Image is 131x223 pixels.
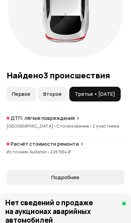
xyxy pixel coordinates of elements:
[7,123,56,129] span: [GEOGRAPHIC_DATA]
[89,123,92,129] span: •
[50,149,71,155] span: 226 564 ₽
[7,71,124,80] h3: Найдено 3 происшествия
[75,91,115,97] span: Третье • [DATE]
[38,87,67,101] button: Второе
[7,149,50,155] span: Источник Audatex
[51,174,79,181] span: Подробнее
[43,91,62,97] span: Второе
[7,170,124,185] button: Подробнее
[47,149,50,155] span: •
[11,141,79,147] p: Расчёт стоимости ремонта
[12,91,30,97] span: Первое
[69,87,121,101] button: Третье • [DATE]
[56,123,92,129] span: Столкновение
[53,123,56,129] span: •
[7,87,36,101] button: Первое
[11,115,75,122] p: ДТП: лёгкие повреждения
[92,123,119,129] span: 2 участника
